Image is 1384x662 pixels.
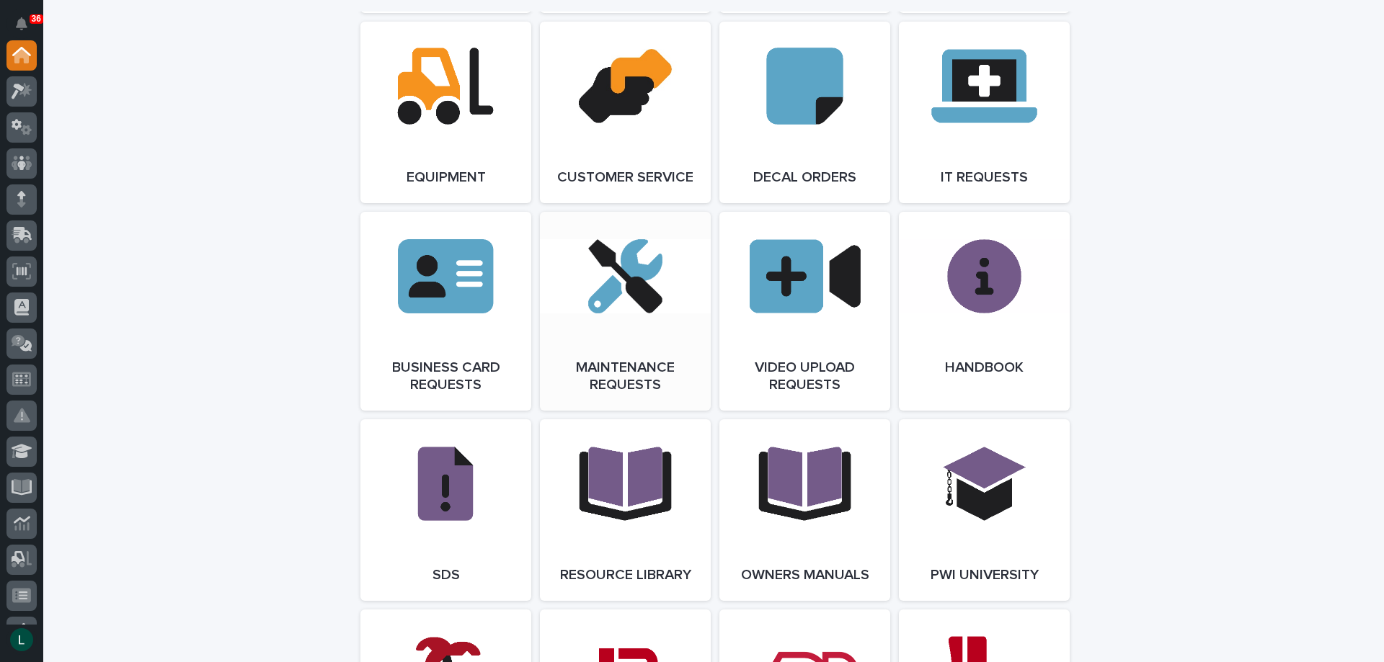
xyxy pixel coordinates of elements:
a: Handbook [899,212,1070,411]
a: Owners Manuals [719,419,890,601]
button: Notifications [6,9,37,39]
a: Equipment [360,22,531,203]
a: Maintenance Requests [540,212,711,411]
p: 36 [32,14,41,24]
a: Customer Service [540,22,711,203]
a: SDS [360,419,531,601]
a: Decal Orders [719,22,890,203]
a: Business Card Requests [360,212,531,411]
a: IT Requests [899,22,1070,203]
a: Resource Library [540,419,711,601]
a: PWI University [899,419,1070,601]
button: users-avatar [6,625,37,655]
a: Video Upload Requests [719,212,890,411]
div: Notifications36 [18,17,37,40]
